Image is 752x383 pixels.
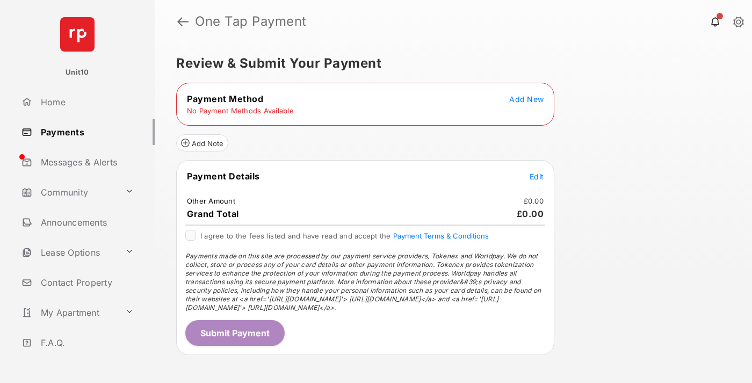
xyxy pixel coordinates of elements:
[17,89,155,115] a: Home
[17,209,155,235] a: Announcements
[176,134,228,151] button: Add Note
[523,196,544,206] td: £0.00
[60,17,95,52] img: svg+xml;base64,PHN2ZyB4bWxucz0iaHR0cDovL3d3dy53My5vcmcvMjAwMC9zdmciIHdpZHRoPSI2NCIgaGVpZ2h0PSI2NC...
[200,232,489,240] span: I agree to the fees listed and have read and accept the
[66,67,89,78] p: Unit10
[187,171,260,182] span: Payment Details
[176,57,722,70] h5: Review & Submit Your Payment
[17,300,121,326] a: My Apartment
[185,320,285,346] button: Submit Payment
[186,196,236,206] td: Other Amount
[17,240,121,265] a: Lease Options
[17,330,155,356] a: F.A.Q.
[509,95,544,104] span: Add New
[17,179,121,205] a: Community
[185,252,541,312] span: Payments made on this site are processed by our payment service providers, Tokenex and Worldpay. ...
[17,149,155,175] a: Messages & Alerts
[530,171,544,182] button: Edit
[186,106,294,115] td: No Payment Methods Available
[187,208,239,219] span: Grand Total
[393,232,489,240] button: I agree to the fees listed and have read and accept the
[187,93,263,104] span: Payment Method
[509,93,544,104] button: Add New
[17,270,155,295] a: Contact Property
[195,15,307,28] strong: One Tap Payment
[17,119,155,145] a: Payments
[517,208,544,219] span: £0.00
[530,172,544,181] span: Edit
